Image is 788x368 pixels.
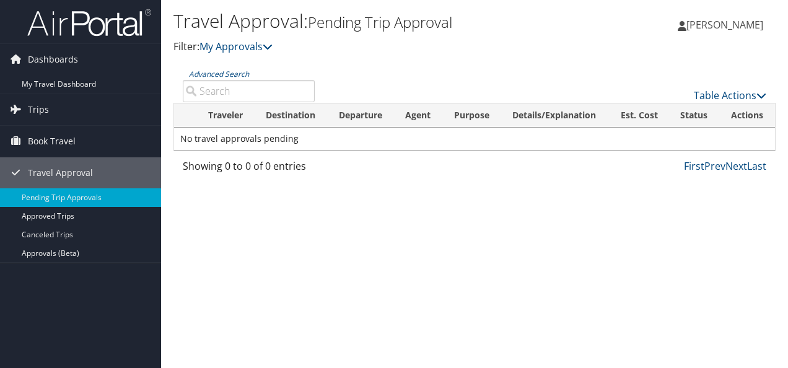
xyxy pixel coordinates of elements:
span: Book Travel [28,126,76,157]
p: Filter: [173,39,575,55]
div: Showing 0 to 0 of 0 entries [183,159,315,180]
a: Last [747,159,766,173]
input: Advanced Search [183,80,315,102]
small: Pending Trip Approval [308,12,452,32]
span: Dashboards [28,44,78,75]
img: airportal-logo.png [27,8,151,37]
a: [PERSON_NAME] [678,6,776,43]
a: First [684,159,704,173]
th: Est. Cost: activate to sort column ascending [609,103,670,128]
th: Departure: activate to sort column ascending [328,103,395,128]
a: Next [725,159,747,173]
th: Traveler: activate to sort column ascending [197,103,255,128]
a: My Approvals [199,40,273,53]
a: Table Actions [694,89,766,102]
th: Agent [394,103,442,128]
th: Status: activate to sort column ascending [669,103,719,128]
th: Actions [720,103,775,128]
th: Details/Explanation [501,103,609,128]
a: Prev [704,159,725,173]
h1: Travel Approval: [173,8,575,34]
span: [PERSON_NAME] [686,18,763,32]
th: Destination: activate to sort column ascending [255,103,328,128]
td: No travel approvals pending [174,128,775,150]
a: Advanced Search [189,69,249,79]
span: Trips [28,94,49,125]
span: Travel Approval [28,157,93,188]
th: Purpose [443,103,501,128]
